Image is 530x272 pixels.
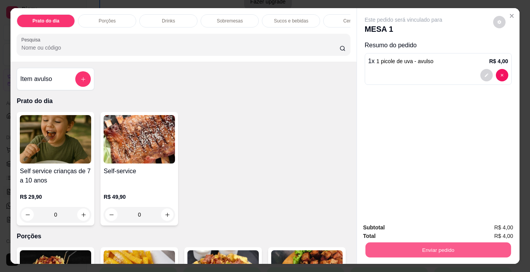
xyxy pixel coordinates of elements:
p: R$ 49,90 [104,193,175,201]
p: Prato do dia [33,18,59,24]
span: R$ 4,00 [494,223,513,232]
img: product-image [20,115,91,164]
button: decrease-product-quantity [493,16,506,28]
button: decrease-product-quantity [480,69,493,81]
p: 1 x [368,57,433,66]
h4: Item avulso [20,74,52,84]
p: Cervejas [343,18,362,24]
button: add-separate-item [75,71,91,87]
label: Pesquisa [21,36,43,43]
p: R$ 4,00 [489,57,508,65]
button: decrease-product-quantity [21,208,34,221]
p: Este pedido será vinculado para [365,16,442,24]
p: Prato do dia [17,96,350,106]
p: Resumo do pedido [365,41,512,50]
p: Sobremesas [217,18,243,24]
strong: Total [363,233,376,239]
button: increase-product-quantity [77,208,90,221]
p: R$ 29,90 [20,193,91,201]
h4: Self-service [104,167,175,176]
button: Enviar pedido [365,243,511,258]
span: 1 picole de uva - avulso [376,58,433,64]
button: decrease-product-quantity [105,208,118,221]
input: Pesquisa [21,44,339,52]
button: Close [506,10,518,22]
p: Drinks [162,18,175,24]
p: Sucos e bebidas [274,18,308,24]
button: increase-product-quantity [161,208,173,221]
h4: Self service crianças de 7 a 10 anos [20,167,91,185]
strong: Subtotal [363,224,385,231]
button: decrease-product-quantity [496,69,508,81]
p: MESA 1 [365,24,442,34]
p: Porções [99,18,116,24]
span: R$ 4,00 [494,232,513,240]
img: product-image [104,115,175,164]
p: Porções [17,232,350,241]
